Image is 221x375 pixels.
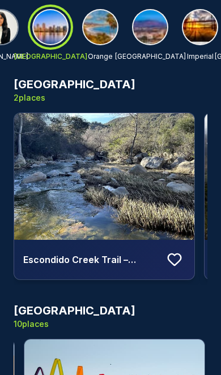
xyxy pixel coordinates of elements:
h3: [GEOGRAPHIC_DATA] [14,76,135,92]
img: Imperial [183,10,217,44]
h3: [GEOGRAPHIC_DATA] [14,303,135,318]
h4: Escondido Creek Trail – [GEOGRAPHIC_DATA] Segment [23,253,159,266]
p: 10 places [14,318,135,330]
p: [GEOGRAPHIC_DATA] [14,52,87,61]
p: Imperial [187,52,214,61]
p: 2 places [14,92,135,104]
p: [GEOGRAPHIC_DATA] [115,52,186,61]
img: Orange [83,10,117,44]
img: Escondido Creek Trail – Harmony Grove Segment [14,113,194,240]
img: Riverside [133,10,167,44]
p: Orange [88,52,113,61]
